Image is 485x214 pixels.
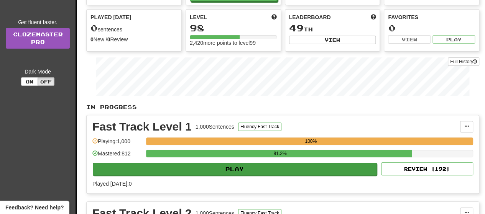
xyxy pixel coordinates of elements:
div: sentences [90,23,178,33]
div: 0 [388,23,475,33]
a: ClozemasterPro [6,28,70,49]
div: th [289,23,376,33]
div: 1,000 Sentences [196,123,234,131]
strong: 0 [107,36,110,42]
div: Favorites [388,13,475,21]
button: Off [38,77,54,86]
div: Playing: 1,000 [92,137,142,150]
div: 2,420 more points to level 99 [190,39,277,47]
div: Get fluent faster. [6,18,70,26]
span: Level [190,13,207,21]
span: Score more points to level up [271,13,277,21]
button: Play [93,163,377,176]
div: Dark Mode [6,68,70,75]
span: 0 [90,23,98,33]
button: View [388,35,431,44]
span: Played [DATE] [90,13,131,21]
span: Played [DATE]: 0 [92,181,132,187]
div: Fast Track Level 1 [92,121,192,132]
p: In Progress [86,103,479,111]
span: Open feedback widget [5,204,64,211]
span: 49 [289,23,304,33]
button: View [289,36,376,44]
div: Mastered: 812 [92,150,142,162]
strong: 0 [90,36,94,42]
button: Full History [448,57,479,66]
div: 98 [190,23,277,33]
button: Review (192) [381,162,473,175]
div: 81.2% [148,150,411,157]
span: Leaderboard [289,13,331,21]
button: Fluency Fast Track [238,123,281,131]
span: This week in points, UTC [370,13,376,21]
button: Play [432,35,475,44]
div: New / Review [90,36,178,43]
div: 100% [148,137,473,145]
button: On [21,77,38,86]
